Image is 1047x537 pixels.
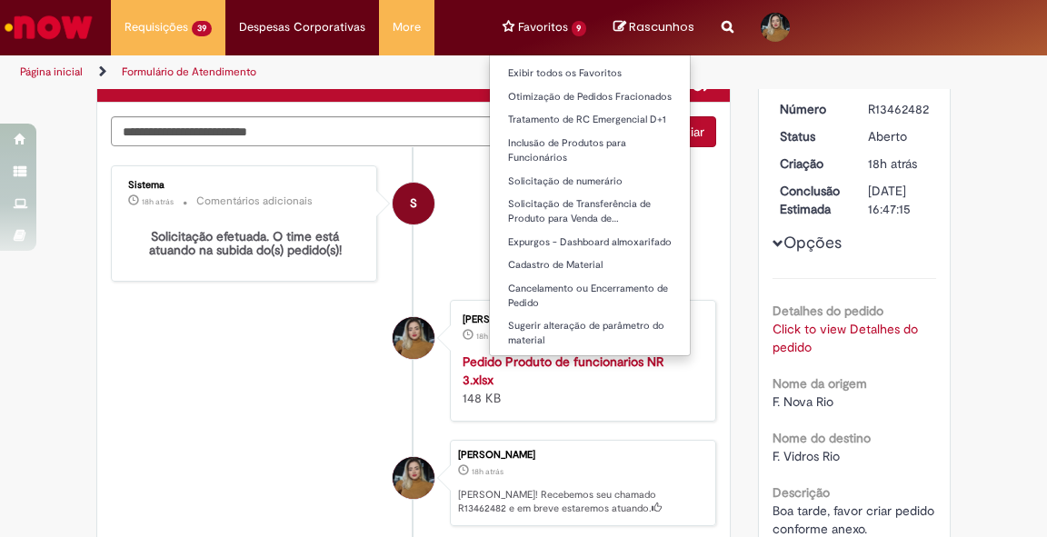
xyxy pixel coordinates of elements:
a: Otimização de Pedidos Fracionados [490,87,691,107]
dt: Número [766,100,855,118]
dt: Criação [766,154,855,173]
time: 29/08/2025 13:47:11 [472,466,504,477]
span: More [393,18,421,36]
span: Boa tarde, favor criar pedido conforme anexo. [773,502,938,537]
a: Inclusão de Produtos para Funcionários [490,134,691,167]
div: Mercia Batista De Melo Da Costa [393,457,434,499]
a: Exibir todos os Favoritos [490,64,691,84]
span: 18h atrás [472,466,504,477]
ul: Trilhas de página [14,55,597,89]
span: 39 [192,21,212,36]
div: System [393,183,434,224]
div: R13462482 [868,100,930,118]
button: Adicionar anexos [693,69,716,93]
div: [PERSON_NAME] [458,450,706,461]
textarea: Digite sua mensagem aqui... [111,116,616,147]
a: Click to view Detalhes do pedido [773,321,918,355]
time: 29/08/2025 13:47:16 [142,196,174,207]
div: Sistema [128,180,363,191]
b: Descrição [773,484,830,501]
a: Pedido Produto de funcionarios NR 3.xlsx [463,353,663,388]
b: Detalhes do pedido [773,303,883,319]
a: Página inicial [20,65,83,79]
a: No momento, sua lista de rascunhos tem 0 Itens [613,18,694,35]
dt: Status [766,127,855,145]
a: Cancelamento ou Encerramento de Pedido [490,279,691,313]
div: 148 KB [463,353,697,407]
a: Expurgos - Dashboard almoxarifado [490,233,691,253]
span: F. Nova Rio [773,393,833,410]
span: 18h atrás [868,155,917,172]
a: Tratamento de RC Emergencial D+1 [490,110,691,130]
b: Solicitação efetuada. O time está atuando na subida do(s) pedido(s)! [149,228,344,258]
a: Formulário de Atendimento [122,65,256,79]
ul: Favoritos [489,55,692,356]
dt: Conclusão Estimada [766,182,855,218]
b: Nome da origem [773,375,867,392]
span: F. Vidros Rio [773,448,840,464]
b: Nome do destino [773,430,871,446]
li: Mercia Batista De Melo Da Costa [111,440,716,527]
span: Requisições [125,18,188,36]
a: Solicitação de numerário [490,172,691,192]
time: 29/08/2025 13:47:09 [476,331,508,342]
time: 29/08/2025 13:47:11 [868,155,917,172]
div: Aberto [868,127,930,145]
span: Despesas Corporativas [239,18,365,36]
div: [DATE] 16:47:15 [868,182,930,218]
div: Mercia Batista De Melo Da Costa [393,317,434,359]
a: Sugerir alteração de parâmetro do material [490,316,691,350]
span: 18h atrás [476,331,508,342]
p: [PERSON_NAME]! Recebemos seu chamado R13462482 e em breve estaremos atuando. [458,488,706,516]
a: Solicitação de Transferência de Produto para Venda de… [490,194,691,228]
small: Comentários adicionais [196,194,313,209]
span: S [410,182,417,225]
div: [PERSON_NAME] [463,314,697,325]
span: Rascunhos [629,18,694,35]
div: 29/08/2025 13:47:11 [868,154,930,173]
span: 18h atrás [142,196,174,207]
h2: Solicitação de Transferência de Produto para Venda de Funcionário Histórico de tíquete [111,73,546,89]
a: Cadastro de Material [490,255,691,275]
img: ServiceNow [2,9,95,45]
span: 9 [572,21,587,36]
span: Favoritos [518,18,568,36]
